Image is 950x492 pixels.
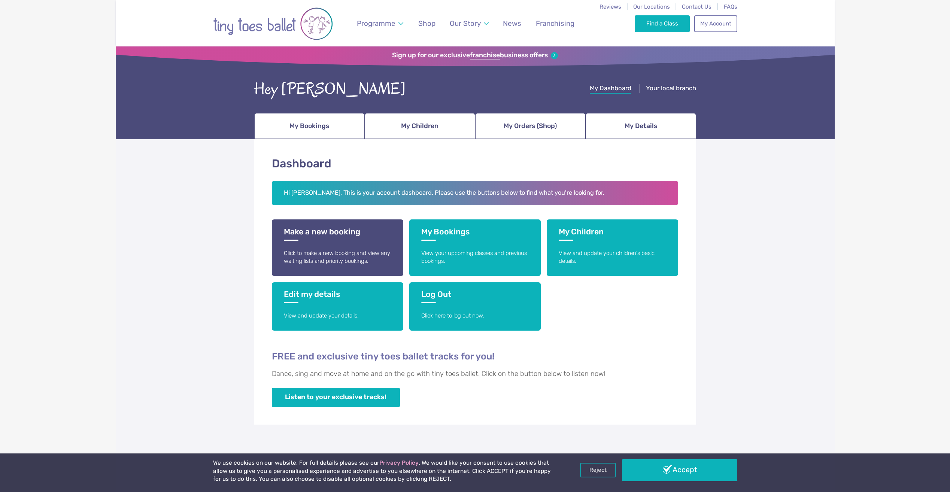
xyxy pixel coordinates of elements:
a: My Bookings [254,113,365,139]
a: Accept [622,459,737,481]
a: Listen to your exclusive tracks! [272,388,400,407]
a: My Details [586,113,696,139]
a: Reject [580,463,616,477]
a: Reviews [600,3,621,10]
h4: FREE and exclusive tiny toes ballet tracks for you! [272,350,679,362]
a: My Children View and update your children's basic details. [547,219,678,276]
span: Our Story [450,19,481,28]
p: Click to make a new booking and view any waiting lists and priority bookings. [284,249,391,265]
span: Programme [357,19,395,28]
h1: Dashboard [272,156,679,172]
span: My Details [625,119,657,133]
a: Sign up for our exclusivefranchisebusiness offers [392,51,558,60]
h3: My Bookings [421,227,529,241]
a: News [500,15,525,32]
a: Your local branch [646,84,696,94]
a: My Children [365,113,475,139]
p: View and update your details. [284,312,391,320]
p: We use cookies on our website. For full details please see our . We would like your consent to us... [213,459,554,483]
p: Click here to log out now. [421,312,529,320]
a: Make a new booking Click to make a new booking and view any waiting lists and priority bookings. [272,219,403,276]
h3: Edit my details [284,289,391,303]
a: Log Out Click here to log out now. [409,282,541,331]
strong: franchise [470,51,500,60]
a: My Bookings View your upcoming classes and previous bookings. [409,219,541,276]
a: Franchising [532,15,578,32]
p: View your upcoming classes and previous bookings. [421,249,529,265]
span: My Children [401,119,438,133]
a: Our Locations [633,3,670,10]
a: Our Story [446,15,492,32]
a: Privacy Policy [379,459,419,466]
a: My Account [694,15,737,32]
span: Shop [418,19,435,28]
p: View and update your children's basic details. [559,249,666,265]
span: Your local branch [646,84,696,92]
a: Contact Us [682,3,711,10]
h3: Make a new booking [284,227,391,241]
p: Dance, sing and move at home and on the go with tiny toes ballet. Click on the button below to li... [272,369,679,379]
a: Shop [415,15,439,32]
span: My Bookings [289,119,329,133]
div: Hey [PERSON_NAME] [254,78,406,101]
h2: Hi [PERSON_NAME]. This is your account dashboard. Please use the buttons below to find what you'r... [272,181,679,206]
a: FAQs [724,3,737,10]
a: Find a Class [635,15,690,32]
a: Edit my details View and update your details. [272,282,403,331]
img: tiny toes ballet [213,5,333,43]
h3: My Children [559,227,666,241]
span: News [503,19,521,28]
h3: Log Out [421,289,529,303]
span: Franchising [536,19,574,28]
a: Programme [353,15,407,32]
a: My Orders (Shop) [475,113,586,139]
span: My Orders (Shop) [504,119,557,133]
